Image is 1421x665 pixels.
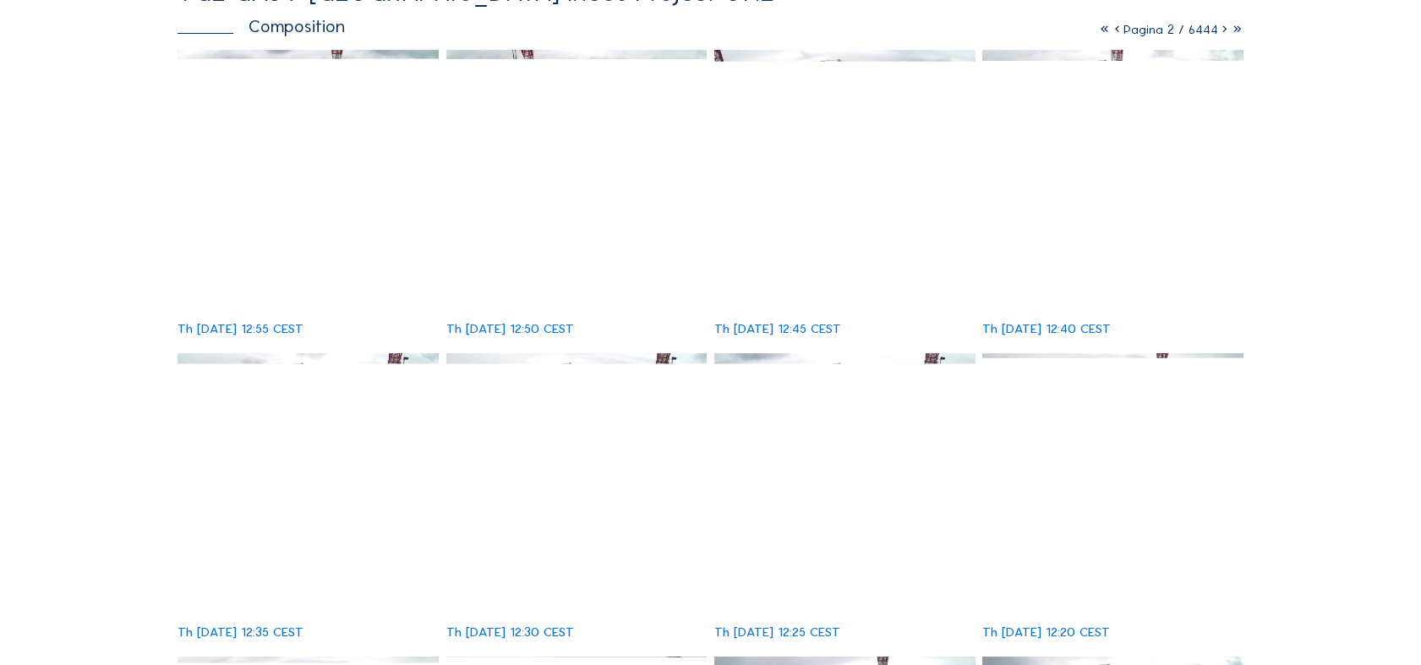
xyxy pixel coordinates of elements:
[178,625,303,638] div: Th [DATE] 12:35 CEST
[982,625,1110,638] div: Th [DATE] 12:20 CEST
[714,322,841,335] div: Th [DATE] 12:45 CEST
[714,625,840,638] div: Th [DATE] 12:25 CEST
[982,353,1243,612] img: image_53413666
[714,50,976,308] img: image_53414666
[178,18,345,35] div: Composition
[446,625,574,638] div: Th [DATE] 12:30 CEST
[982,322,1111,335] div: Th [DATE] 12:40 CEST
[446,322,574,335] div: Th [DATE] 12:50 CEST
[446,353,708,612] img: image_53414256
[446,50,708,308] img: image_53414752
[982,50,1243,308] img: image_53414505
[714,353,976,612] img: image_53414083
[178,353,439,612] img: image_53414318
[178,322,303,335] div: Th [DATE] 12:55 CEST
[1123,21,1218,37] span: Pagina 2 / 6444
[178,50,439,308] img: image_53414942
